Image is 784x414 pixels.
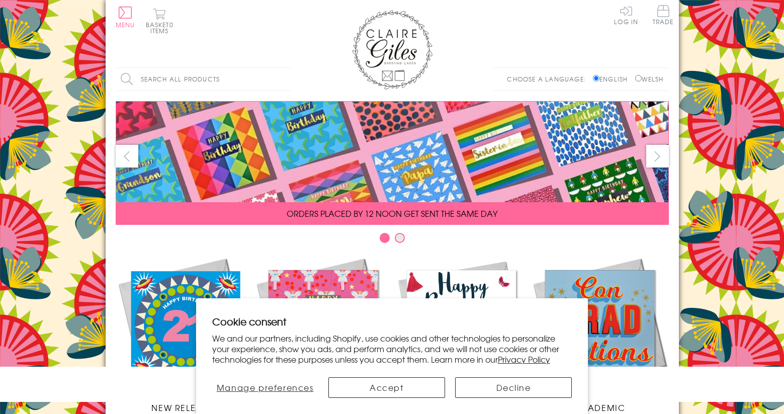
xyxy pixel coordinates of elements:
[116,68,292,91] input: Search all products
[116,232,669,248] div: Carousel Pagination
[217,381,314,393] span: Manage preferences
[116,7,135,28] button: Menu
[635,74,664,84] label: Welsh
[380,233,390,243] button: Carousel Page 1 (Current Slide)
[116,145,138,168] button: prev
[653,5,674,27] a: Trade
[507,74,591,84] p: Choose a language:
[392,256,531,413] a: Birthdays
[531,256,669,413] a: Academic
[395,233,405,243] button: Carousel Page 2
[150,20,173,35] span: 0 items
[328,377,445,398] button: Accept
[635,75,642,81] input: Welsh
[282,68,292,91] input: Search
[116,20,135,29] span: Menu
[146,8,173,34] button: Basket0 items
[212,377,318,398] button: Manage preferences
[212,314,572,328] h2: Cookie consent
[254,256,392,413] a: Christmas
[646,145,669,168] button: next
[593,74,633,84] label: English
[593,75,599,81] input: English
[287,207,497,219] span: ORDERS PLACED BY 12 NOON GET SENT THE SAME DAY
[653,5,674,25] span: Trade
[212,333,572,364] p: We and our partners, including Shopify, use cookies and other technologies to personalize your ex...
[498,353,550,365] a: Privacy Policy
[614,5,638,25] a: Log In
[455,377,572,398] button: Decline
[352,10,432,90] img: Claire Giles Greetings Cards
[116,256,254,413] a: New Releases
[151,401,217,413] span: New Releases
[574,401,626,413] span: Academic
